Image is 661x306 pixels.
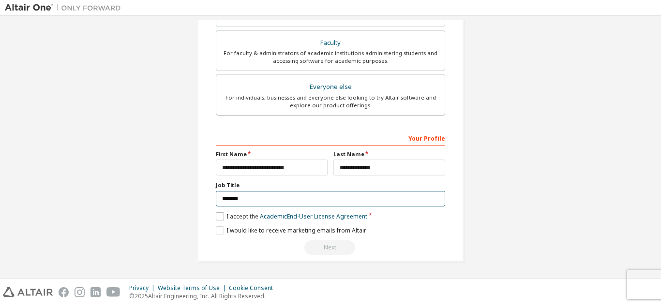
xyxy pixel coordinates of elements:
[129,292,279,300] p: © 2025 Altair Engineering, Inc. All Rights Reserved.
[216,181,445,189] label: Job Title
[222,36,439,50] div: Faculty
[229,284,279,292] div: Cookie Consent
[260,212,367,220] a: Academic End-User License Agreement
[216,212,367,220] label: I accept the
[216,240,445,255] div: Read and acccept EULA to continue
[3,287,53,297] img: altair_logo.svg
[106,287,120,297] img: youtube.svg
[5,3,126,13] img: Altair One
[222,80,439,94] div: Everyone else
[216,150,328,158] label: First Name
[90,287,101,297] img: linkedin.svg
[216,226,366,234] label: I would like to receive marketing emails from Altair
[222,94,439,109] div: For individuals, businesses and everyone else looking to try Altair software and explore our prod...
[222,49,439,65] div: For faculty & administrators of academic institutions administering students and accessing softwa...
[75,287,85,297] img: instagram.svg
[129,284,158,292] div: Privacy
[158,284,229,292] div: Website Terms of Use
[333,150,445,158] label: Last Name
[59,287,69,297] img: facebook.svg
[216,130,445,146] div: Your Profile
